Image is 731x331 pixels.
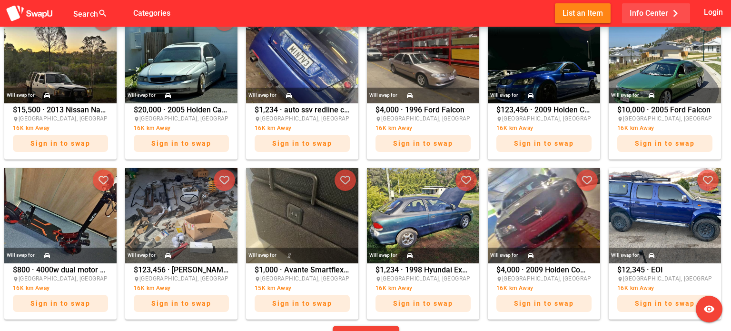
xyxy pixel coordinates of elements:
div: $12,345 · EOI [617,266,712,317]
i: place [13,116,19,122]
a: Will swap for$1,000 · Avante Smartflex 3 Adjustable Long Double Bed[GEOGRAPHIC_DATA], [GEOGRAPHIC... [244,168,361,320]
div: $1,000 · Avante Smartflex 3 Adjustable Long Double Bed [255,266,350,317]
span: Sign in to swap [151,140,211,147]
img: neomoira33%40gmail.com%2F486c0a55-b8fe-43a4-8683-f73d5101fc0e%2F1758761925IMG_0883.jpeg [246,168,358,263]
span: [GEOGRAPHIC_DATA], [GEOGRAPHIC_DATA] [139,275,258,282]
img: nicholas.robertson%2Bfacebook%40swapu.com.au%2F760885963776443%2F760885963776443-photo-0.jpg [488,168,600,263]
img: nicholas.robertson%2Bfacebook%40swapu.com.au%2F1410065060109466%2F1410065060109466-photo-0.jpg [246,8,358,103]
a: Will swap for$10,000 · 2005 Ford Falcon[GEOGRAPHIC_DATA], [GEOGRAPHIC_DATA]16K km AwaySign in to ... [606,8,723,160]
div: $15,500 · 2013 Nissan Navara [13,106,108,157]
span: Categories [133,5,170,21]
div: $1,234 · 1998 Hyundai Excel [375,266,471,317]
button: Categories [126,3,178,23]
span: Login [704,6,723,19]
span: Sign in to swap [272,300,332,307]
div: $10,000 · 2005 Ford Falcon [617,106,712,157]
span: Info Center [630,5,682,21]
div: Will swap for [369,250,397,261]
span: [GEOGRAPHIC_DATA], [GEOGRAPHIC_DATA] [381,115,500,122]
img: nicholas.robertson%2Bfacebook%40swapu.com.au%2F1519013232580248%2F1519013232580248-photo-0.jpg [488,8,600,103]
i: place [134,276,139,282]
i: place [375,116,381,122]
div: $4,000 · 2009 Holden Commodore [496,266,592,317]
i: chevron_right [668,6,682,20]
span: [GEOGRAPHIC_DATA], [GEOGRAPHIC_DATA] [260,275,379,282]
img: nicholas.robertson%2Bfacebook%40swapu.com.au%2F729306613208576%2F729306613208576-photo-0.jpg [609,168,721,263]
i: place [255,116,260,122]
a: Will swap for$4,000 · 1996 Ford Falcon[GEOGRAPHIC_DATA], [GEOGRAPHIC_DATA]16K km AwaySign in to swap [365,8,482,160]
span: 16K km Away [375,125,412,131]
div: Will swap for [7,250,35,261]
img: nicholas.robertson%2Bfacebook%40swapu.com.au%2F1475300917083409%2F1475300917083409-photo-0.jpg [125,8,237,103]
a: Will swap for$123,456 · [PERSON_NAME] parts[GEOGRAPHIC_DATA], [GEOGRAPHIC_DATA]16K km AwaySign in... [123,168,240,320]
div: Will swap for [128,250,156,261]
img: nicholas.robertson%2Bfacebook%40swapu.com.au%2F2060070331475218%2F2060070331475218-photo-0.jpg [4,8,117,103]
span: Sign in to swap [635,300,695,307]
img: nicholas.robertson%2Bfacebook%40swapu.com.au%2F1032107355669820%2F1032107355669820-photo-0.jpg [4,168,117,263]
div: $123,456 · 2009 Holden Commodore [496,106,592,157]
span: Sign in to swap [272,140,332,147]
img: aSD8y5uGLpzPJLYTcYcjNu3laj1c05W5KWf0Ds+Za8uybjssssuu+yyyy677LKX2n+PWMSDJ9a87AAAAABJRU5ErkJggg== [6,5,53,22]
div: $20,000 · 2005 Holden Caprice [134,106,229,157]
span: [GEOGRAPHIC_DATA], [GEOGRAPHIC_DATA] [19,275,137,282]
span: Sign in to swap [30,140,90,147]
div: $123,456 · [PERSON_NAME] parts [134,266,229,317]
a: Will swap for$1,234 · 1998 Hyundai Excel[GEOGRAPHIC_DATA], [GEOGRAPHIC_DATA]16K km AwaySign in to... [365,168,482,320]
div: Will swap for [248,90,277,100]
span: [GEOGRAPHIC_DATA], [GEOGRAPHIC_DATA] [502,275,621,282]
i: place [496,276,502,282]
button: List an Item [555,3,611,23]
span: Sign in to swap [151,300,211,307]
i: place [617,276,623,282]
div: Will swap for [369,90,397,100]
div: $4,000 · 1996 Ford Falcon [375,106,471,157]
div: Will swap for [611,250,639,261]
span: [GEOGRAPHIC_DATA], [GEOGRAPHIC_DATA] [502,115,621,122]
span: 16K km Away [496,285,533,291]
i: place [13,276,19,282]
span: Sign in to swap [393,140,453,147]
div: Will swap for [490,250,518,261]
i: false [119,8,130,19]
img: nicholas.robertson%2Bfacebook%40swapu.com.au%2F765820276208014%2F765820276208014-photo-0.jpg [367,8,479,103]
span: Sign in to swap [635,140,695,147]
span: 16K km Away [134,285,170,291]
span: Sign in to swap [514,140,574,147]
i: place [496,116,502,122]
div: Will swap for [611,90,639,100]
span: List an Item [563,7,603,20]
span: [GEOGRAPHIC_DATA], [GEOGRAPHIC_DATA] [19,115,137,122]
div: Will swap for [248,250,277,261]
button: Info Center [622,3,690,23]
span: 16K km Away [375,285,412,291]
div: $1,234 · auto ssv redline cammed [255,106,350,157]
img: nicholas.robertson%2Bfacebook%40swapu.com.au%2F1318224663276730%2F1318224663276730-photo-0.jpg [609,8,721,103]
i: place [134,116,139,122]
a: Will swap for$800 · 4000w dual motor scooter brand new off eBay.[GEOGRAPHIC_DATA], [GEOGRAPHIC_DA... [2,168,119,320]
a: Will swap for$4,000 · 2009 Holden Commodore[GEOGRAPHIC_DATA], [GEOGRAPHIC_DATA]16K km AwaySign in... [485,168,603,320]
div: Will swap for [490,90,518,100]
i: place [255,276,260,282]
i: place [617,116,623,122]
img: nicholas.robertson%2Bfacebook%40swapu.com.au%2F1331587415640357%2F1331587415640357-photo-0.jpg [125,168,237,263]
div: $800 · 4000w dual motor scooter brand new off eBay. [13,266,108,317]
span: [GEOGRAPHIC_DATA], [GEOGRAPHIC_DATA] [260,115,379,122]
span: 16K km Away [255,125,291,131]
span: 16K km Away [496,125,533,131]
a: Will swap for$15,500 · 2013 Nissan Navara[GEOGRAPHIC_DATA], [GEOGRAPHIC_DATA]16K km AwaySign in t... [2,8,119,160]
a: Will swap for$1,234 · auto ssv redline cammed[GEOGRAPHIC_DATA], [GEOGRAPHIC_DATA]16K km AwaySign ... [244,8,361,160]
button: Login [702,3,725,21]
span: 16K km Away [13,285,49,291]
span: [GEOGRAPHIC_DATA], [GEOGRAPHIC_DATA] [139,115,258,122]
i: visibility [703,303,715,315]
span: 16K km Away [13,125,49,131]
span: Sign in to swap [30,300,90,307]
a: Will swap for$123,456 · 2009 Holden Commodore[GEOGRAPHIC_DATA], [GEOGRAPHIC_DATA]16K km AwaySign ... [485,8,603,160]
span: 16K km Away [134,125,170,131]
a: Will swap for$12,345 · EOI[GEOGRAPHIC_DATA], [GEOGRAPHIC_DATA]16K km AwaySign in to swap [606,168,723,320]
div: Will swap for [7,90,35,100]
span: 16K km Away [617,125,654,131]
span: Sign in to swap [514,300,574,307]
i: place [375,276,381,282]
span: Sign in to swap [393,300,453,307]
